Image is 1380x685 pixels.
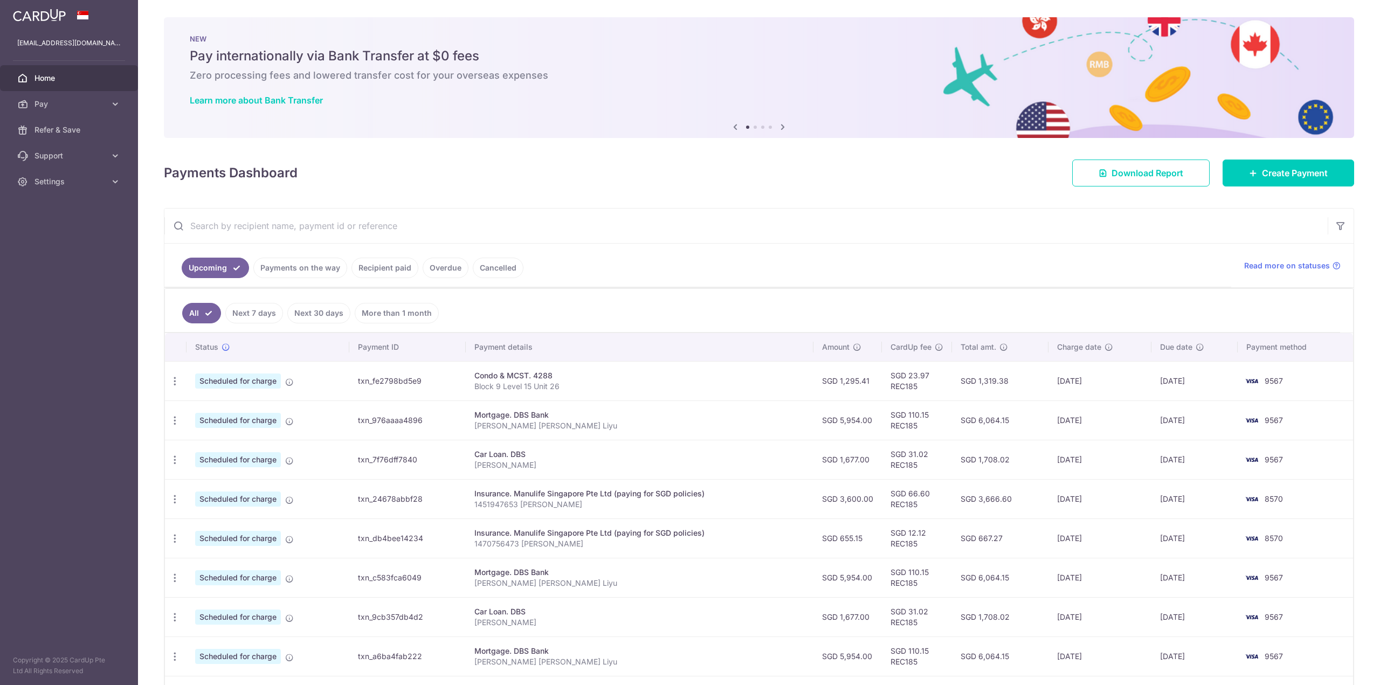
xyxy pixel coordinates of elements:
[349,361,465,400] td: txn_fe2798bd5e9
[813,636,882,676] td: SGD 5,954.00
[1151,400,1238,440] td: [DATE]
[1238,333,1353,361] th: Payment method
[1265,494,1283,503] span: 8570
[423,258,468,278] a: Overdue
[466,333,814,361] th: Payment details
[1265,534,1283,543] span: 8570
[1151,479,1238,518] td: [DATE]
[1265,376,1283,385] span: 9567
[813,597,882,636] td: SGD 1,677.00
[195,413,281,428] span: Scheduled for charge
[813,518,882,558] td: SGD 655.15
[1265,573,1283,582] span: 9567
[952,597,1048,636] td: SGD 1,708.02
[349,597,465,636] td: txn_9cb357db4d2
[195,492,281,507] span: Scheduled for charge
[349,400,465,440] td: txn_976aaaa4896
[474,538,805,549] p: 1470756473 [PERSON_NAME]
[474,567,805,578] div: Mortgage. DBS Bank
[813,479,882,518] td: SGD 3,600.00
[961,342,996,352] span: Total amt.
[190,95,323,106] a: Learn more about Bank Transfer
[474,578,805,589] p: [PERSON_NAME] [PERSON_NAME] Liyu
[1072,160,1210,186] a: Download Report
[13,9,66,22] img: CardUp
[882,440,952,479] td: SGD 31.02 REC185
[1048,400,1151,440] td: [DATE]
[349,440,465,479] td: txn_7f76dff7840
[349,479,465,518] td: txn_24678abbf28
[813,361,882,400] td: SGD 1,295.41
[182,258,249,278] a: Upcoming
[195,452,281,467] span: Scheduled for charge
[190,34,1328,43] p: NEW
[1048,518,1151,558] td: [DATE]
[1265,652,1283,661] span: 9567
[195,531,281,546] span: Scheduled for charge
[882,636,952,676] td: SGD 110.15 REC185
[952,400,1048,440] td: SGD 6,064.15
[349,518,465,558] td: txn_db4bee14234
[952,558,1048,597] td: SGD 6,064.15
[1151,440,1238,479] td: [DATE]
[1244,260,1341,271] a: Read more on statuses
[813,400,882,440] td: SGD 5,954.00
[355,303,439,323] a: More than 1 month
[164,163,298,183] h4: Payments Dashboard
[1151,361,1238,400] td: [DATE]
[882,518,952,558] td: SGD 12.12 REC185
[287,303,350,323] a: Next 30 days
[1112,167,1183,179] span: Download Report
[34,73,106,84] span: Home
[474,381,805,392] p: Block 9 Level 15 Unit 26
[474,499,805,510] p: 1451947653 [PERSON_NAME]
[182,303,221,323] a: All
[882,558,952,597] td: SGD 110.15 REC185
[17,38,121,49] p: [EMAIL_ADDRESS][DOMAIN_NAME]
[952,518,1048,558] td: SGD 667.27
[473,258,523,278] a: Cancelled
[1048,636,1151,676] td: [DATE]
[1241,571,1262,584] img: Bank Card
[1241,414,1262,427] img: Bank Card
[1223,160,1354,186] a: Create Payment
[474,606,805,617] div: Car Loan. DBS
[34,124,106,135] span: Refer & Save
[1048,440,1151,479] td: [DATE]
[952,440,1048,479] td: SGD 1,708.02
[1265,416,1283,425] span: 9567
[164,209,1328,243] input: Search by recipient name, payment id or reference
[1057,342,1101,352] span: Charge date
[1151,518,1238,558] td: [DATE]
[952,361,1048,400] td: SGD 1,319.38
[164,17,1354,138] img: Bank transfer banner
[474,488,805,499] div: Insurance. Manulife Singapore Pte Ltd (paying for SGD policies)
[1244,260,1330,271] span: Read more on statuses
[1241,532,1262,545] img: Bank Card
[195,342,218,352] span: Status
[813,558,882,597] td: SGD 5,954.00
[882,479,952,518] td: SGD 66.60 REC185
[1265,455,1283,464] span: 9567
[349,333,465,361] th: Payment ID
[474,370,805,381] div: Condo & MCST. 4288
[474,420,805,431] p: [PERSON_NAME] [PERSON_NAME] Liyu
[195,649,281,664] span: Scheduled for charge
[1160,342,1192,352] span: Due date
[474,449,805,460] div: Car Loan. DBS
[952,636,1048,676] td: SGD 6,064.15
[474,460,805,470] p: [PERSON_NAME]
[1241,375,1262,388] img: Bank Card
[1241,611,1262,624] img: Bank Card
[474,410,805,420] div: Mortgage. DBS Bank
[349,636,465,676] td: txn_a6ba4fab222
[195,570,281,585] span: Scheduled for charge
[1241,453,1262,466] img: Bank Card
[1241,493,1262,506] img: Bank Card
[190,47,1328,65] h5: Pay internationally via Bank Transfer at $0 fees
[1262,167,1328,179] span: Create Payment
[351,258,418,278] a: Recipient paid
[195,373,281,389] span: Scheduled for charge
[1151,558,1238,597] td: [DATE]
[1311,653,1369,680] iframe: Opens a widget where you can find more information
